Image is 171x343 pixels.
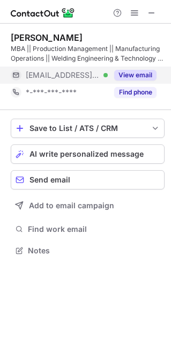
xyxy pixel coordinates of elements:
[11,170,165,189] button: Send email
[11,222,165,237] button: Find work email
[26,70,100,80] span: [EMAIL_ADDRESS][DOMAIN_NAME]
[28,224,160,234] span: Find work email
[29,201,114,210] span: Add to email campaign
[29,124,146,133] div: Save to List / ATS / CRM
[28,246,160,256] span: Notes
[114,70,157,81] button: Reveal Button
[29,150,144,158] span: AI write personalized message
[11,32,83,43] div: [PERSON_NAME]
[11,144,165,164] button: AI write personalized message
[11,243,165,258] button: Notes
[11,6,75,19] img: ContactOut v5.3.10
[11,119,165,138] button: save-profile-one-click
[11,196,165,215] button: Add to email campaign
[29,176,70,184] span: Send email
[11,44,165,63] div: MBA || Production Management || Manufacturing Operations || Welding Engineering & Technology || L...
[114,87,157,98] button: Reveal Button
